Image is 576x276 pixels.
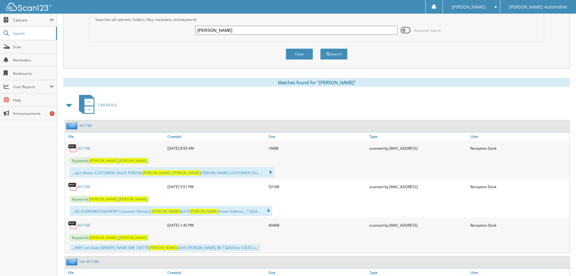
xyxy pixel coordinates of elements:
span: Search [13,31,53,36]
a: St# 46718B [79,259,99,264]
span: [PERSON_NAME] [190,209,218,214]
div: ...GE ACKNOWLEDGEMENT Customer Name(s): GAYE Street Address:_ 13204... [70,206,272,216]
img: PDF.png [68,182,77,191]
span: [PERSON_NAME] [119,158,147,163]
div: Reception Desk [469,219,570,231]
span: [PERSON_NAME] [119,197,147,202]
a: 46718B [77,223,90,228]
button: Search [320,48,347,60]
span: Cabinets [13,18,50,23]
span: [PERSON_NAME] [89,197,118,202]
div: scanned by [MAC_ADDRESS] [368,219,469,231]
span: Keywords: , [70,157,150,164]
div: ...tact: Notes: CUSTOMER: SALES PERSON: [PERSON_NAME] CUSTOMER CELL ... [70,167,274,178]
span: Bookmarks [13,71,54,76]
span: Announcements [13,111,54,116]
button: Clear [286,48,313,60]
span: Advanced Search [414,28,441,33]
div: Reception Desk [469,142,570,154]
div: [DATE] 5:51 PM [166,181,267,193]
span: [PERSON_NAME] [152,209,180,214]
img: folder2.png [66,122,79,129]
span: Keywords: , [70,234,150,241]
span: User Reports [13,84,50,89]
a: File [65,132,166,141]
div: [DATE] 8:55 AM [166,142,267,154]
div: scanned by [MAC_ADDRESS] [368,181,469,193]
span: [PERSON_NAME] [89,235,118,240]
a: Size [267,132,368,141]
img: PDF.png [68,144,77,153]
div: Reception Desk [469,181,570,193]
div: 531KB [267,181,368,193]
span: [PERSON_NAME] [172,170,200,175]
span: Keywords: , [70,196,150,203]
div: Searches all cabinets, folders, files, metadata, and keywords [92,17,541,22]
a: Type [368,132,469,141]
a: CAR DEALS [75,93,117,117]
div: Matches found for "[PERSON_NAME]" [63,78,570,87]
span: [PERSON_NAME] [452,5,485,9]
div: 404KB [267,219,368,231]
div: scanned by [MAC_ADDRESS] [368,142,469,154]
span: [PERSON_NAME] [89,158,118,163]
img: folder2.png [66,258,79,265]
a: Created [166,132,267,141]
img: PDF.png [68,221,77,230]
div: 1 [50,111,54,116]
a: 46718B [77,184,90,189]
span: [PERSON_NAME] Automotive [509,5,567,9]
span: Scan [13,44,54,49]
a: User [469,132,570,141]
div: [DATE] 1:45 PM [166,219,267,231]
span: Help [13,98,54,103]
img: scan123-logo-white.svg [6,3,51,11]
a: 46718B [79,123,92,128]
a: 46718B [77,146,90,151]
div: ...HWY ven Date OWNER'S NAME BRE CKETTE GAYE [PERSON_NAME] BE 13204 Ees COLES o... [70,244,260,251]
span: Reminders [13,58,54,63]
span: CAR DEALS [98,102,117,108]
span: [PERSON_NAME] [143,170,171,175]
span: [PERSON_NAME] [119,235,147,240]
span: [PERSON_NAME] [149,245,177,250]
div: 16MB [267,142,368,154]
